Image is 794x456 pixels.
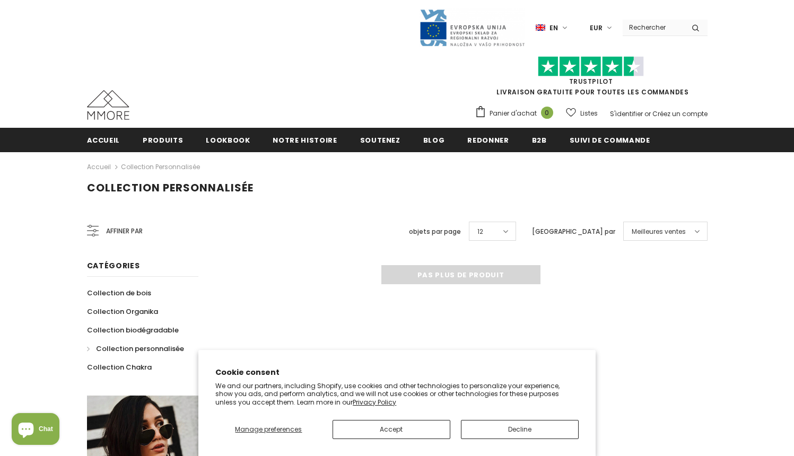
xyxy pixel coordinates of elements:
a: Redonner [467,128,509,152]
span: or [644,109,651,118]
button: Manage preferences [215,420,321,439]
label: [GEOGRAPHIC_DATA] par [532,226,615,237]
a: Produits [143,128,183,152]
inbox-online-store-chat: Shopify online store chat [8,413,63,448]
a: Collection personnalisée [87,339,184,358]
span: Collection Organika [87,306,158,317]
span: Blog [423,135,445,145]
input: Search Site [623,20,684,35]
img: Cas MMORE [87,90,129,120]
span: B2B [532,135,547,145]
a: Collection personnalisée [121,162,200,171]
img: i-lang-1.png [536,23,545,32]
a: Javni Razpis [419,23,525,32]
span: Affiner par [106,225,143,237]
span: Manage preferences [235,425,302,434]
button: Accept [333,420,450,439]
span: Produits [143,135,183,145]
a: Listes [566,104,598,122]
span: EUR [590,23,603,33]
a: Lookbook [206,128,250,152]
button: Decline [461,420,579,439]
span: Panier d'achat [490,108,537,119]
span: Collection personnalisée [96,344,184,354]
span: Accueil [87,135,120,145]
a: Collection de bois [87,284,151,302]
img: Javni Razpis [419,8,525,47]
a: Collection Organika [87,302,158,321]
span: soutenez [360,135,400,145]
span: Suivi de commande [570,135,650,145]
a: Collection biodégradable [87,321,179,339]
a: Suivi de commande [570,128,650,152]
span: Lookbook [206,135,250,145]
a: S'identifier [610,109,643,118]
a: Privacy Policy [353,398,396,407]
span: Meilleures ventes [632,226,686,237]
a: Collection Chakra [87,358,152,376]
a: Accueil [87,128,120,152]
span: Collection Chakra [87,362,152,372]
span: Redonner [467,135,509,145]
a: Accueil [87,161,111,173]
span: Collection biodégradable [87,325,179,335]
a: Créez un compte [652,109,708,118]
span: en [549,23,558,33]
span: Collection personnalisée [87,180,254,195]
span: Listes [580,108,598,119]
a: Blog [423,128,445,152]
a: Notre histoire [273,128,337,152]
a: TrustPilot [569,77,613,86]
span: Catégories [87,260,140,271]
a: soutenez [360,128,400,152]
img: Faites confiance aux étoiles pilotes [538,56,644,77]
span: Collection de bois [87,288,151,298]
span: Notre histoire [273,135,337,145]
a: B2B [532,128,547,152]
span: LIVRAISON GRATUITE POUR TOUTES LES COMMANDES [475,61,708,97]
span: 0 [541,107,553,119]
a: Panier d'achat 0 [475,106,559,121]
span: 12 [477,226,483,237]
label: objets par page [409,226,461,237]
h2: Cookie consent [215,367,579,378]
p: We and our partners, including Shopify, use cookies and other technologies to personalize your ex... [215,382,579,407]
